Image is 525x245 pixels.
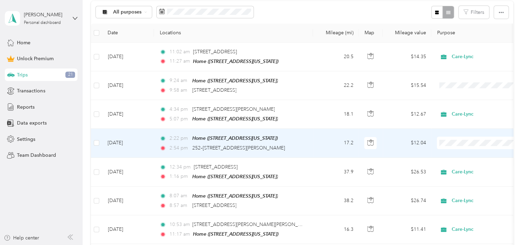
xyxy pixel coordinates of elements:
td: [DATE] [102,158,154,187]
span: 21 [65,72,75,78]
span: Transactions [17,87,45,94]
span: All purposes [113,10,142,15]
span: Home ([STREET_ADDRESS][US_STATE]) [193,58,278,64]
span: 1:16 pm [169,173,189,180]
span: [STREET_ADDRESS] [192,87,236,93]
td: $12.67 [383,100,431,129]
td: $11.41 [383,215,431,244]
th: Map [359,24,383,43]
td: 18.1 [313,100,359,129]
div: [PERSON_NAME] [24,11,67,18]
span: 12:34 pm [169,163,191,171]
td: [DATE] [102,100,154,129]
span: 9:24 am [169,77,189,84]
td: $14.35 [383,43,431,71]
td: $15.54 [383,71,431,100]
td: 38.2 [313,187,359,215]
td: 16.3 [313,215,359,244]
td: [DATE] [102,71,154,100]
span: [STREET_ADDRESS] [194,164,238,170]
span: [STREET_ADDRESS] [193,49,237,55]
td: [DATE] [102,215,154,244]
span: Care-Lync [452,168,515,176]
span: 8:07 am [169,192,189,200]
td: 37.9 [313,158,359,187]
span: Home ([STREET_ADDRESS][US_STATE]) [192,116,278,121]
span: Home [17,39,30,46]
span: 10:53 am [169,221,189,228]
span: Reports [17,103,35,111]
td: [DATE] [102,129,154,157]
span: Unlock Premium [17,55,53,62]
td: [DATE] [102,43,154,71]
td: 20.5 [313,43,359,71]
span: 8:57 am [169,202,189,209]
span: Trips [17,71,28,79]
span: 4:34 pm [169,106,189,113]
td: 17.2 [313,129,359,157]
iframe: Everlance-gr Chat Button Frame [486,206,525,245]
span: Home ([STREET_ADDRESS][US_STATE]) [192,78,278,83]
span: 5:07 pm [169,115,189,123]
td: [DATE] [102,187,154,215]
span: Home ([STREET_ADDRESS][US_STATE]) [193,231,278,237]
span: 11:02 am [169,48,190,56]
span: Care-Lync [452,226,515,233]
span: Care-Lync [452,197,515,205]
span: Care-Lync [452,110,515,118]
span: Home ([STREET_ADDRESS][US_STATE]) [192,135,278,141]
th: Mileage value [383,24,431,43]
span: [STREET_ADDRESS][PERSON_NAME][PERSON_NAME][US_STATE] [192,221,338,227]
span: Team Dashboard [17,152,56,159]
span: [STREET_ADDRESS][PERSON_NAME] [192,106,275,112]
span: 2:54 pm [169,144,189,152]
td: $26.74 [383,187,431,215]
span: 2:22 pm [169,135,189,142]
th: Mileage (mi) [313,24,359,43]
button: Help center [4,234,39,242]
span: 11:27 am [169,57,190,65]
span: [STREET_ADDRESS] [192,202,236,208]
td: $12.04 [383,129,431,157]
div: Personal dashboard [24,21,61,25]
span: Care-Lync [452,53,515,61]
button: Filters [459,6,489,19]
th: Date [102,24,154,43]
th: Locations [154,24,313,43]
span: Home ([STREET_ADDRESS][US_STATE]) [192,174,278,179]
span: 252–[STREET_ADDRESS][PERSON_NAME] [192,145,285,151]
span: Home ([STREET_ADDRESS][US_STATE]) [192,193,278,199]
span: Data exports [17,119,46,127]
td: $26.53 [383,158,431,187]
td: 22.2 [313,71,359,100]
span: 9:58 am [169,87,189,94]
span: 11:17 am [169,230,190,238]
span: Settings [17,136,35,143]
